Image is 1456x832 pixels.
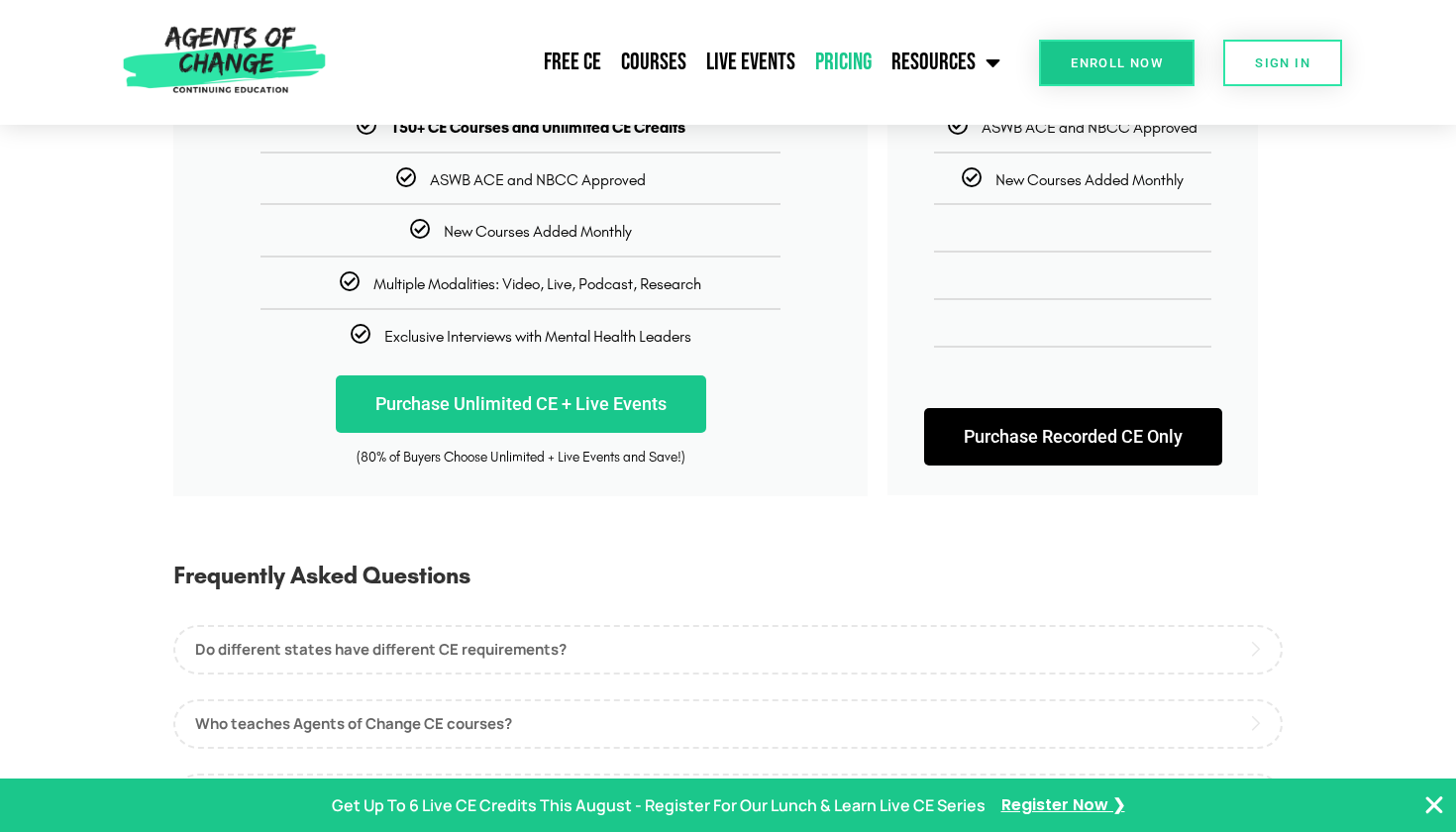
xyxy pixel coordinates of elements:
a: Purchase Unlimited CE + Live Events [336,375,706,433]
span: ASWB ACE and NBCC Approved [430,170,646,189]
span: Exclusive Interviews with Mental Health Leaders [384,327,691,346]
span: New Courses Added Monthly [995,170,1184,189]
a: How long do I have access to the Continuing Education materials? [173,774,1283,823]
a: Register Now ❯ [1001,791,1125,820]
a: Free CE [534,38,611,87]
a: Enroll Now [1039,40,1195,86]
a: SIGN IN [1223,40,1342,86]
span: ASWB ACE and NBCC Approved [982,118,1197,137]
span: Enroll Now [1071,56,1163,69]
a: Courses [611,38,696,87]
button: Close Banner [1422,793,1446,817]
p: Get Up To 6 Live CE Credits This August - Register For Our Lunch & Learn Live CE Series [332,791,986,820]
span: SIGN IN [1255,56,1310,69]
a: Do different states have different CE requirements? [173,625,1283,675]
h3: Frequently Asked Questions [173,557,1283,614]
a: Pricing [805,38,882,87]
span: Multiple Modalities: Video, Live, Podcast, Research [373,274,701,293]
a: Purchase Recorded CE Only [924,408,1222,466]
a: Resources [882,38,1010,87]
a: Live Events [696,38,805,87]
nav: Menu [335,38,1010,87]
div: (80% of Buyers Choose Unlimited + Live Events and Save!) [203,448,838,468]
span: New Courses Added Monthly [444,222,632,241]
b: 150+ CE Courses and Unlimited CE Credits [390,118,685,137]
a: Who teaches Agents of Change CE courses? [173,699,1283,749]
